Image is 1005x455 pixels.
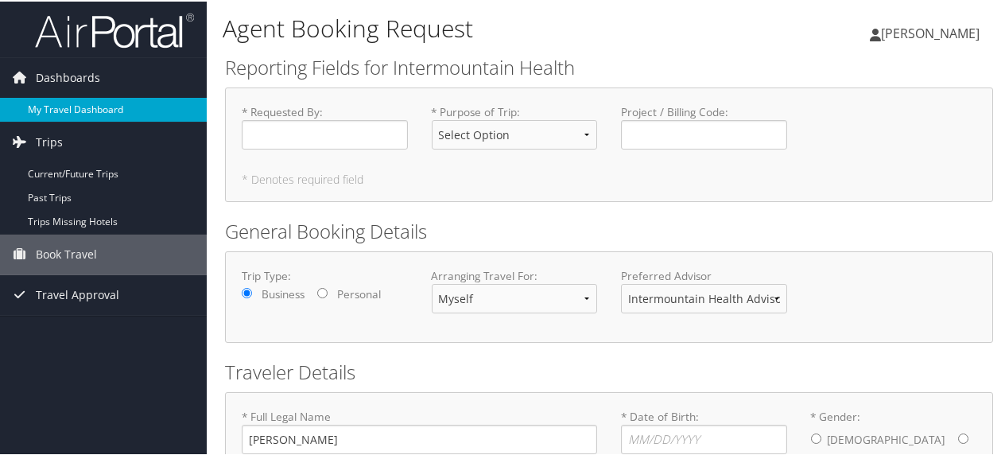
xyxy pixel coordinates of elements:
[223,10,738,44] h1: Agent Booking Request
[870,8,995,56] a: [PERSON_NAME]
[432,266,598,282] label: Arranging Travel For:
[621,103,787,148] label: Project / Billing Code :
[621,119,787,148] input: Project / Billing Code:
[36,121,63,161] span: Trips
[242,423,597,453] input: * Full Legal Name
[242,119,408,148] input: * Requested By:
[242,407,597,453] label: * Full Legal Name
[36,56,100,96] span: Dashboards
[621,407,787,453] label: * Date of Birth:
[432,103,598,161] label: * Purpose of Trip :
[225,357,993,384] h2: Traveler Details
[432,119,598,148] select: * Purpose of Trip:
[828,423,945,453] label: [DEMOGRAPHIC_DATA]
[36,233,97,273] span: Book Travel
[621,423,787,453] input: * Date of Birth:
[621,266,787,282] label: Preferred Advisor
[881,23,980,41] span: [PERSON_NAME]
[811,432,821,442] input: * Gender:[DEMOGRAPHIC_DATA][DEMOGRAPHIC_DATA]
[262,285,305,301] label: Business
[958,432,968,442] input: * Gender:[DEMOGRAPHIC_DATA][DEMOGRAPHIC_DATA]
[242,103,408,148] label: * Requested By :
[225,52,993,80] h2: Reporting Fields for Intermountain Health
[337,285,381,301] label: Personal
[242,266,408,282] label: Trip Type:
[35,10,194,48] img: airportal-logo.png
[36,274,119,313] span: Travel Approval
[242,173,976,184] h5: * Denotes required field
[225,216,993,243] h2: General Booking Details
